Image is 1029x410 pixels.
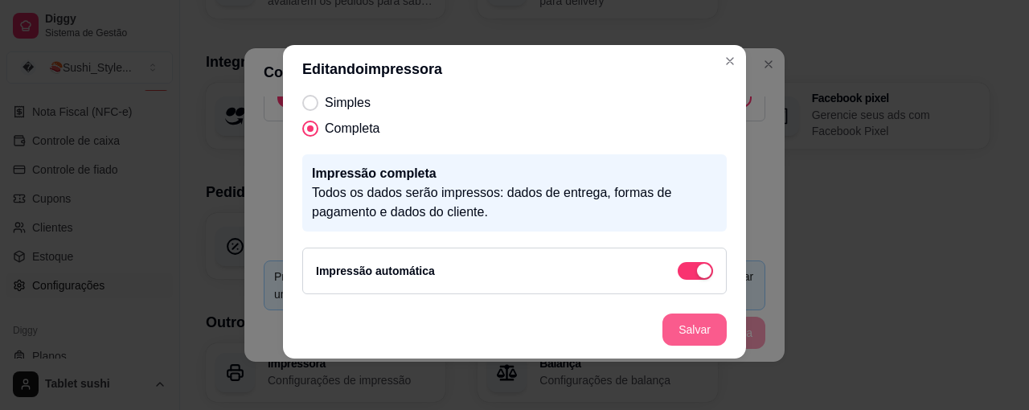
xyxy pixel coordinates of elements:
[717,48,743,74] button: Close
[316,264,435,277] label: Impressão automática
[312,183,717,222] p: Todos os dados serão impressos: dados de entrega, formas de pagamento e dados do cliente.
[325,119,379,138] span: Completa
[312,164,717,183] p: Impressão completa
[662,314,727,346] button: Salvar
[302,68,727,138] div: Tipo de impressão
[325,93,371,113] span: Simples
[283,45,746,93] header: Editando impressora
